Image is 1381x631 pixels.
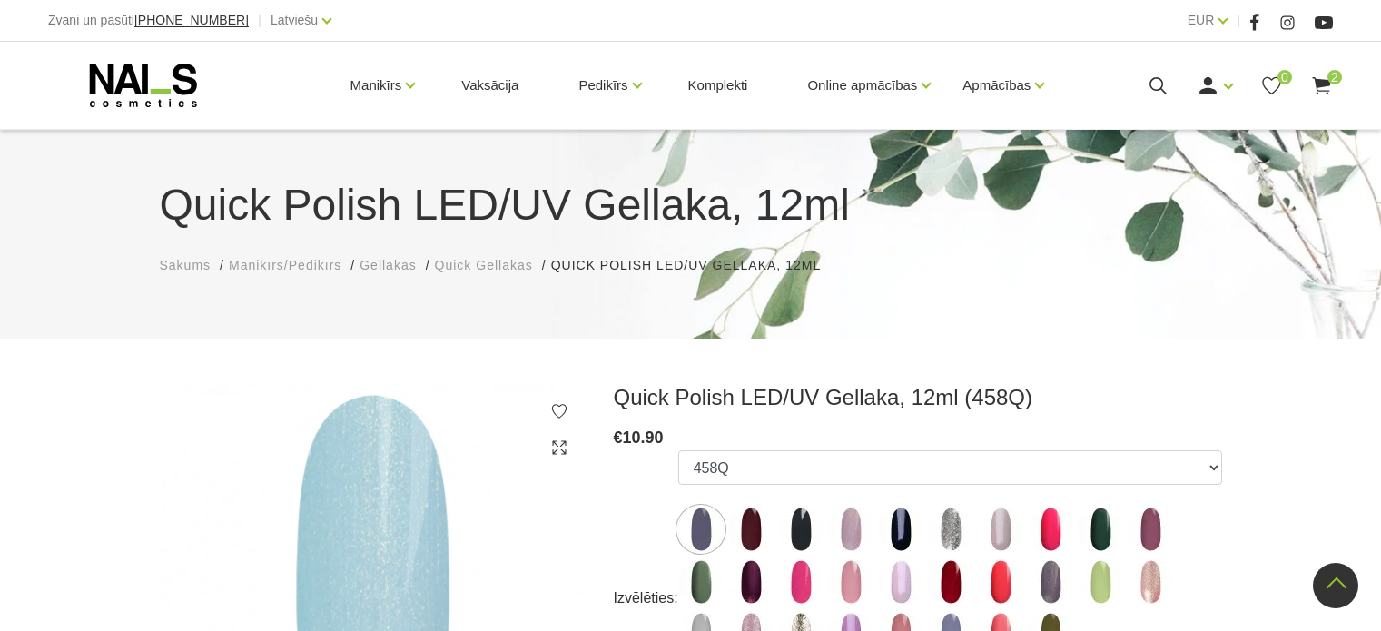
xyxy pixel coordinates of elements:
img: ... [678,507,724,552]
img: ... [1028,559,1073,605]
img: ... [878,559,923,605]
span: € [614,429,623,447]
a: Manikīrs [350,49,402,122]
label: Nav atlikumā [828,559,873,605]
img: ... [928,507,973,552]
span: Sākums [160,258,212,272]
a: Latviešu [271,9,318,31]
a: Komplekti [674,42,763,129]
span: 10.90 [623,429,664,447]
img: ... [728,507,774,552]
img: ... [1128,559,1173,605]
a: 0 [1260,74,1283,97]
a: Pedikīrs [578,49,627,122]
img: ... [1078,559,1123,605]
img: ... [878,507,923,552]
a: Quick Gēllakas [435,256,533,275]
span: 0 [1277,70,1292,84]
img: ... [1028,507,1073,552]
img: ... [1078,507,1123,552]
h3: Quick Polish LED/UV Gellaka, 12ml (458Q) [614,384,1222,411]
span: 2 [1327,70,1342,84]
img: ... [978,559,1023,605]
a: Online apmācības [807,49,917,122]
div: Zvani un pasūti [48,9,249,32]
span: | [1237,9,1240,32]
img: ... [828,507,873,552]
a: Apmācības [962,49,1031,122]
img: ... [728,559,774,605]
li: Quick Polish LED/UV Gellaka, 12ml [551,256,839,275]
span: Manikīrs/Pedikīrs [229,258,341,272]
a: 2 [1310,74,1333,97]
img: ... [828,559,873,605]
a: Manikīrs/Pedikīrs [229,256,341,275]
div: Izvēlēties: [614,584,678,613]
span: Quick Gēllakas [435,258,533,272]
a: Gēllakas [360,256,416,275]
a: Sākums [160,256,212,275]
img: ... [778,507,824,552]
img: ... [1128,507,1173,552]
h1: Quick Polish LED/UV Gellaka, 12ml [160,173,1222,238]
a: Vaksācija [447,42,533,129]
a: EUR [1188,9,1215,31]
img: ... [678,559,724,605]
a: [PHONE_NUMBER] [134,14,249,27]
span: Gēllakas [360,258,416,272]
span: [PHONE_NUMBER] [134,13,249,27]
span: | [258,9,261,32]
img: ... [778,559,824,605]
img: ... [978,507,1023,552]
img: ... [928,559,973,605]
